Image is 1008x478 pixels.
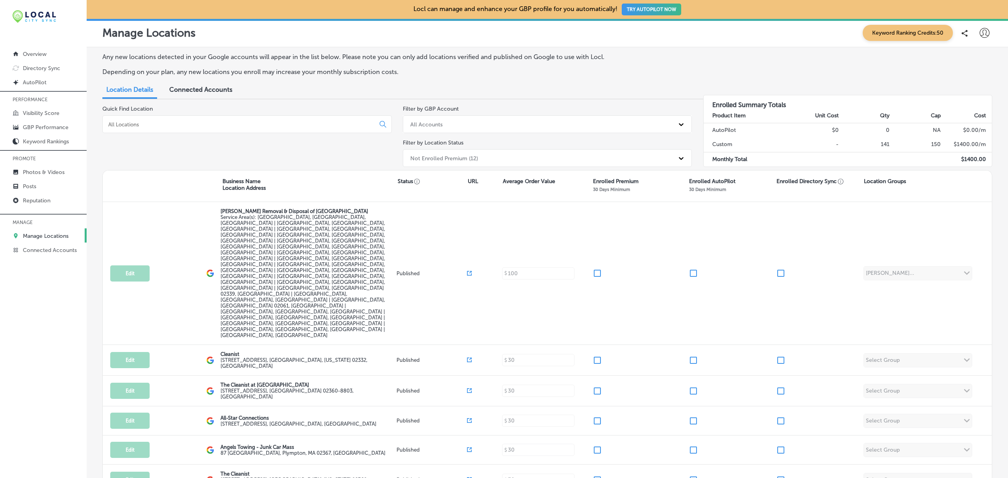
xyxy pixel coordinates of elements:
[110,413,150,429] button: Edit
[941,137,992,152] td: $ 1400.00 /m
[23,183,36,190] p: Posts
[110,442,150,458] button: Edit
[704,152,788,167] td: Monthly Total
[102,68,681,76] p: Depending on your plan, any new locations you enroll may increase your monthly subscription costs.
[220,351,395,357] p: Cleanist
[941,152,992,167] td: $ 1400.00
[220,421,376,427] label: [STREET_ADDRESS] , [GEOGRAPHIC_DATA], [GEOGRAPHIC_DATA]
[890,137,941,152] td: 150
[863,25,953,41] span: Keyword Ranking Credits: 50
[206,446,214,454] img: logo
[220,208,395,214] p: [PERSON_NAME] Removal & Disposal of [GEOGRAPHIC_DATA]
[397,270,467,276] p: Published
[704,137,788,152] td: Custom
[169,86,232,93] span: Connected Accounts
[403,106,459,112] label: Filter by GBP Account
[23,65,60,72] p: Directory Sync
[839,109,890,123] th: Qty
[102,53,681,61] p: Any new locations detected in your Google accounts will appear in the list below. Please note you...
[593,178,639,185] p: Enrolled Premium
[206,417,214,425] img: logo
[776,178,844,185] p: Enrolled Directory Sync
[23,79,46,86] p: AutoPilot
[410,121,443,128] div: All Accounts
[110,383,150,399] button: Edit
[222,178,266,191] p: Business Name Location Address
[220,388,395,400] label: [STREET_ADDRESS] , [GEOGRAPHIC_DATA] 02360-8803, [GEOGRAPHIC_DATA]
[890,123,941,137] td: NA
[704,95,992,109] h3: Enrolled Summary Totals
[220,357,395,369] label: [STREET_ADDRESS] , [GEOGRAPHIC_DATA], [US_STATE] 02332, [GEOGRAPHIC_DATA]
[941,109,992,123] th: Cost
[839,123,890,137] td: 0
[689,178,736,185] p: Enrolled AutoPilot
[23,124,69,131] p: GBP Performance
[220,444,385,450] p: Angels Towing - Junk Car Mass
[110,352,150,368] button: Edit
[102,26,196,39] p: Manage Locations
[220,415,376,421] p: All-Star Connections
[689,187,726,192] p: 30 Days Minimum
[890,109,941,123] th: Cap
[788,137,839,152] td: -
[397,447,467,453] p: Published
[403,139,463,146] label: Filter by Location Status
[622,4,681,15] button: TRY AUTOPILOT NOW
[468,178,478,185] p: URL
[503,178,555,185] p: Average Order Value
[397,418,467,424] p: Published
[23,233,69,239] p: Manage Locations
[220,382,395,388] p: The Cleanist at [GEOGRAPHIC_DATA]
[107,121,373,128] input: All Locations
[23,247,77,254] p: Connected Accounts
[206,356,214,364] img: logo
[593,187,630,192] p: 30 Days Minimum
[23,51,46,57] p: Overview
[864,178,906,185] p: Location Groups
[410,155,478,161] div: Not Enrolled Premium (12)
[397,357,467,363] p: Published
[110,265,150,282] button: Edit
[23,138,69,145] p: Keyword Rankings
[788,123,839,137] td: $0
[839,137,890,152] td: 141
[23,169,65,176] p: Photos & Videos
[206,269,214,277] img: logo
[23,197,50,204] p: Reputation
[704,123,788,137] td: AutoPilot
[398,178,468,185] p: Status
[712,112,746,119] strong: Product Item
[220,471,395,477] p: The Cleanist
[788,109,839,123] th: Unit Cost
[397,388,467,394] p: Published
[13,10,56,23] img: 12321ecb-abad-46dd-be7f-2600e8d3409flocal-city-sync-logo-rectangle.png
[220,450,385,456] label: 87 [GEOGRAPHIC_DATA] , Plympton, MA 02367, [GEOGRAPHIC_DATA]
[941,123,992,137] td: $ 0.00 /m
[106,86,153,93] span: Location Details
[206,387,214,395] img: logo
[23,110,59,117] p: Visibility Score
[220,214,385,338] span: Hanson, MA, USA | Duxbury, MA, USA | Hingham, MA, USA | Abington, MA, USA | Brockton, MA, USA | C...
[102,106,153,112] label: Quick Find Location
